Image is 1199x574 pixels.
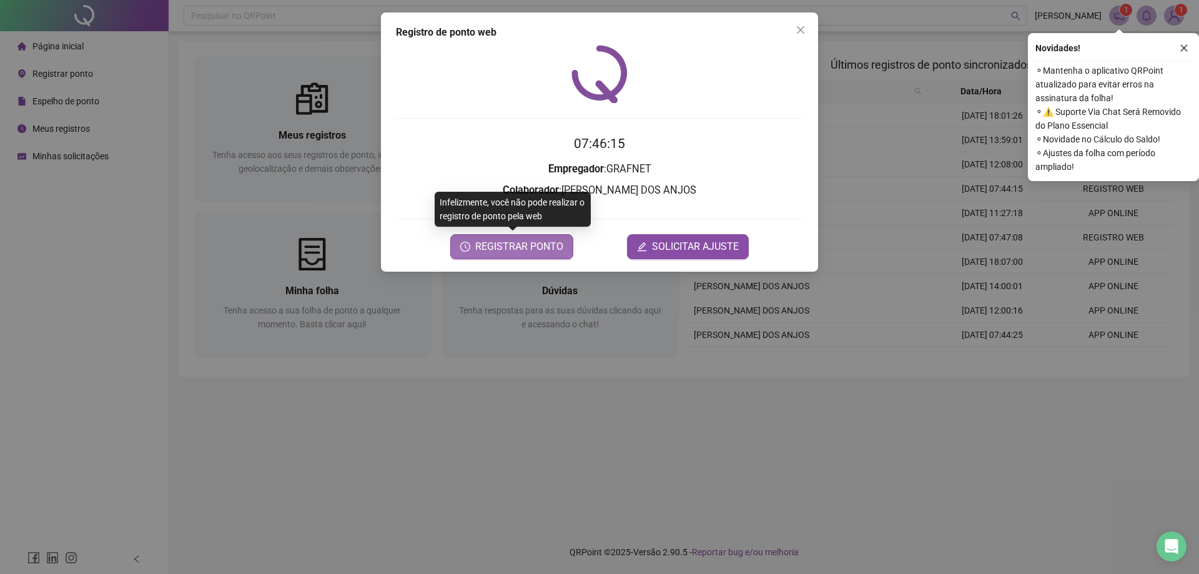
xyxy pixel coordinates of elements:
[396,25,803,40] div: Registro de ponto web
[1035,146,1192,174] span: ⚬ Ajustes da folha com período ampliado!
[574,136,625,151] time: 07:46:15
[548,163,604,175] strong: Empregador
[396,182,803,199] h3: : [PERSON_NAME] DOS ANJOS
[503,184,559,196] strong: Colaborador
[1157,532,1187,562] div: Open Intercom Messenger
[652,239,739,254] span: SOLICITAR AJUSTE
[796,25,806,35] span: close
[1035,41,1080,55] span: Novidades !
[1035,64,1192,105] span: ⚬ Mantenha o aplicativo QRPoint atualizado para evitar erros na assinatura da folha!
[627,234,749,259] button: editSOLICITAR AJUSTE
[475,239,563,254] span: REGISTRAR PONTO
[637,242,647,252] span: edit
[450,234,573,259] button: REGISTRAR PONTO
[791,20,811,40] button: Close
[396,161,803,177] h3: : GRAFNET
[1180,44,1188,52] span: close
[435,192,591,227] div: Infelizmente, você não pode realizar o registro de ponto pela web
[571,45,628,103] img: QRPoint
[460,242,470,252] span: clock-circle
[1035,132,1192,146] span: ⚬ Novidade no Cálculo do Saldo!
[1035,105,1192,132] span: ⚬ ⚠️ Suporte Via Chat Será Removido do Plano Essencial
